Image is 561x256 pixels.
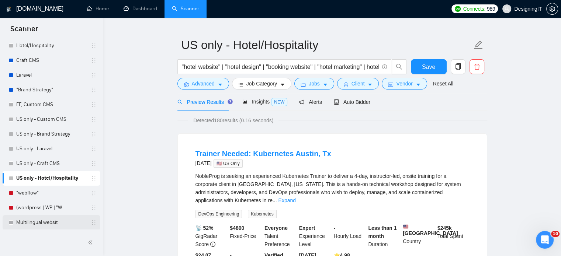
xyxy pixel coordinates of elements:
a: "webflow" [16,186,86,200]
a: US only - Craft CMS [16,156,86,171]
span: Advanced [192,80,215,88]
span: Kubernetes [248,210,276,218]
div: Tooltip anchor [227,98,233,105]
button: copy [451,59,465,74]
span: idcard [388,82,393,87]
span: Connects: [463,5,485,13]
span: holder [91,72,97,78]
a: setting [546,6,558,12]
span: holder [91,57,97,63]
span: user [504,6,509,11]
span: double-left [88,239,95,246]
span: holder [91,161,97,166]
span: holder [91,146,97,152]
b: Expert [299,225,315,231]
button: folderJobscaret-down [294,78,334,90]
b: Everyone [264,225,288,231]
img: logo [6,3,11,15]
a: Reset All [433,80,453,88]
a: US only - Brand Strategy [16,127,86,141]
span: holder [91,190,97,196]
span: Scanner [4,24,44,39]
span: Save [422,62,435,71]
button: Save [411,59,447,74]
span: Detected 180 results (0.16 seconds) [188,116,278,125]
span: Preview Results [177,99,231,105]
span: 989 [487,5,495,13]
span: Client [352,80,365,88]
span: Alerts [299,99,322,105]
a: homeHome [87,6,109,12]
span: 🇺🇸 US Only [214,159,243,168]
div: Talent Preference [263,224,298,248]
div: Country [401,224,436,248]
span: notification [299,99,304,105]
a: US only - Custom CMS [16,112,86,127]
a: EE, Custom CMS [16,97,86,112]
span: user [343,82,349,87]
span: holder [91,175,97,181]
div: [DATE] [195,159,331,168]
span: setting [547,6,558,12]
span: caret-down [280,82,285,87]
span: DevOps Engineering [195,210,242,218]
a: Craft CMS [16,53,86,68]
div: Experience Level [298,224,332,248]
a: (wordpress | WP | "W [16,200,86,215]
span: folder [301,82,306,87]
span: bars [238,82,243,87]
a: searchScanner [172,6,199,12]
button: barsJob Categorycaret-down [232,78,291,90]
a: Hotel/Hospitality [16,38,86,53]
b: 📡 52% [195,225,214,231]
span: search [392,63,406,70]
input: Search Freelance Jobs... [182,62,379,71]
b: $ 4800 [230,225,244,231]
button: search [392,59,406,74]
iframe: Intercom live chat [536,231,554,249]
span: robot [334,99,339,105]
span: delete [470,63,484,70]
div: Duration [367,224,401,248]
a: Laravel [16,68,86,83]
button: settingAdvancedcaret-down [177,78,229,90]
a: Multilingual websit [16,215,86,230]
button: userClientcaret-down [337,78,379,90]
span: holder [91,116,97,122]
li: My Scanners [3,21,100,230]
span: caret-down [323,82,328,87]
span: holder [91,102,97,108]
b: [GEOGRAPHIC_DATA] [403,224,458,236]
button: delete [470,59,484,74]
span: edit [474,40,483,50]
span: caret-down [416,82,421,87]
div: Fixed-Price [228,224,263,248]
span: info-circle [382,64,387,69]
span: area-chart [242,99,247,104]
span: info-circle [210,242,215,247]
span: copy [451,63,465,70]
span: Jobs [309,80,320,88]
div: GigRadar Score [194,224,229,248]
div: Total Spent [436,224,471,248]
span: holder [91,205,97,211]
span: caret-down [367,82,373,87]
a: dashboardDashboard [124,6,157,12]
span: ... [273,197,277,203]
div: Hourly Load [332,224,367,248]
span: holder [91,131,97,137]
input: Scanner name... [181,36,472,54]
span: Insights [242,99,287,105]
span: holder [91,220,97,225]
span: Job Category [246,80,277,88]
a: Trainer Needed: Kubernetes Austin, Tx [195,150,331,158]
a: Expand [278,197,296,203]
span: holder [91,43,97,49]
a: "Brand Strategy" [16,83,86,97]
b: - [334,225,336,231]
a: US only - Hotel/Hospitality [16,171,86,186]
span: search [177,99,183,105]
button: idcardVendorcaret-down [382,78,427,90]
span: Auto Bidder [334,99,370,105]
img: 🇺🇸 [403,224,408,229]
